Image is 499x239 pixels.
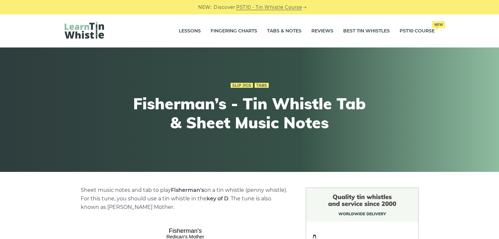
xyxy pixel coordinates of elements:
a: PST10 CourseNew [400,23,435,39]
span: New [432,21,445,28]
a: Fingering Charts [211,23,257,39]
strong: key of D [207,195,228,202]
a: Tabs & Notes [267,23,301,39]
p: Sheet music notes and tab to play on a tin whistle (penny whistle). For this tune, you should use... [81,186,290,211]
a: Best Tin Whistles [343,23,390,39]
img: LearnTinWhistle.com [65,22,104,39]
strong: Fisherman’s [171,187,204,193]
a: Slip Jigs [231,83,253,88]
h1: Fisherman’s - Tin Whistle Tab & Sheet Music Notes [129,94,370,132]
a: Reviews [311,23,333,39]
a: Lessons [179,23,201,39]
a: Tabs [255,83,269,88]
